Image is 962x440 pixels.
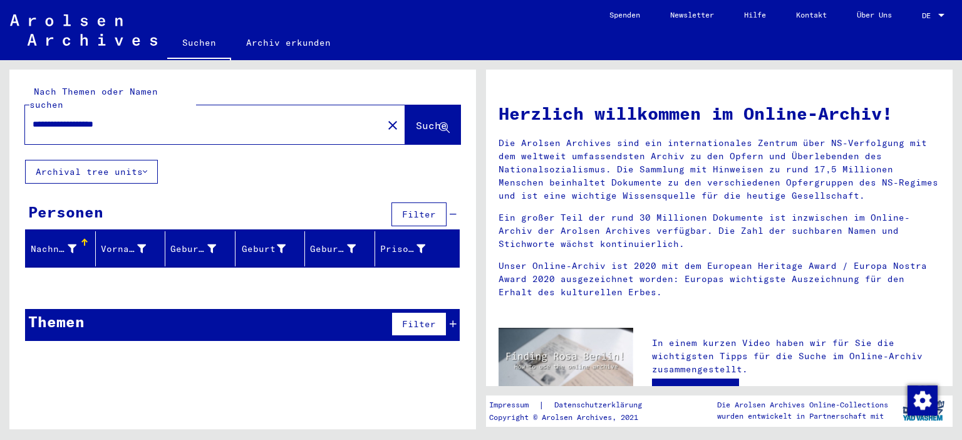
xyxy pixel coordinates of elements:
[717,399,888,411] p: Die Arolsen Archives Online-Collections
[402,318,436,330] span: Filter
[717,411,888,422] p: wurden entwickelt in Partnerschaft mit
[10,14,157,46] img: Arolsen_neg.svg
[391,312,447,336] button: Filter
[489,399,657,412] div: |
[416,119,447,132] span: Suche
[544,399,657,412] a: Datenschutzerklärung
[231,28,346,58] a: Archiv erkunden
[908,385,938,416] img: Zustimmung ändern
[240,243,286,256] div: Geburt‏
[499,137,940,202] p: Die Arolsen Archives sind ein internationales Zentrum über NS-Verfolgung mit dem weltweit umfasse...
[391,202,447,226] button: Filter
[170,239,235,259] div: Geburtsname
[101,239,165,259] div: Vorname
[499,328,633,401] img: video.jpg
[489,412,657,423] p: Copyright © Arolsen Archives, 2021
[375,231,460,266] mat-header-cell: Prisoner #
[31,243,76,256] div: Nachname
[96,231,166,266] mat-header-cell: Vorname
[900,395,947,426] img: yv_logo.png
[26,231,96,266] mat-header-cell: Nachname
[29,86,158,110] mat-label: Nach Themen oder Namen suchen
[240,239,305,259] div: Geburt‏
[310,239,375,259] div: Geburtsdatum
[385,118,400,133] mat-icon: close
[310,243,356,256] div: Geburtsdatum
[652,337,940,376] p: In einem kurzen Video haben wir für Sie die wichtigsten Tipps für die Suche im Online-Archiv zusa...
[31,239,95,259] div: Nachname
[652,379,739,404] a: Video ansehen
[380,239,445,259] div: Prisoner #
[28,201,103,223] div: Personen
[499,211,940,251] p: Ein großer Teil der rund 30 Millionen Dokumente ist inzwischen im Online-Archiv der Arolsen Archi...
[380,112,405,137] button: Clear
[165,231,235,266] mat-header-cell: Geburtsname
[235,231,306,266] mat-header-cell: Geburt‏
[167,28,231,60] a: Suchen
[405,105,460,144] button: Suche
[499,259,940,299] p: Unser Online-Archiv ist 2020 mit dem European Heritage Award / Europa Nostra Award 2020 ausgezeic...
[305,231,375,266] mat-header-cell: Geburtsdatum
[922,11,936,20] span: DE
[402,209,436,220] span: Filter
[28,310,85,333] div: Themen
[499,100,940,127] h1: Herzlich willkommen im Online-Archiv!
[380,243,426,256] div: Prisoner #
[489,399,539,412] a: Impressum
[170,243,216,256] div: Geburtsname
[101,243,147,256] div: Vorname
[25,160,158,184] button: Archival tree units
